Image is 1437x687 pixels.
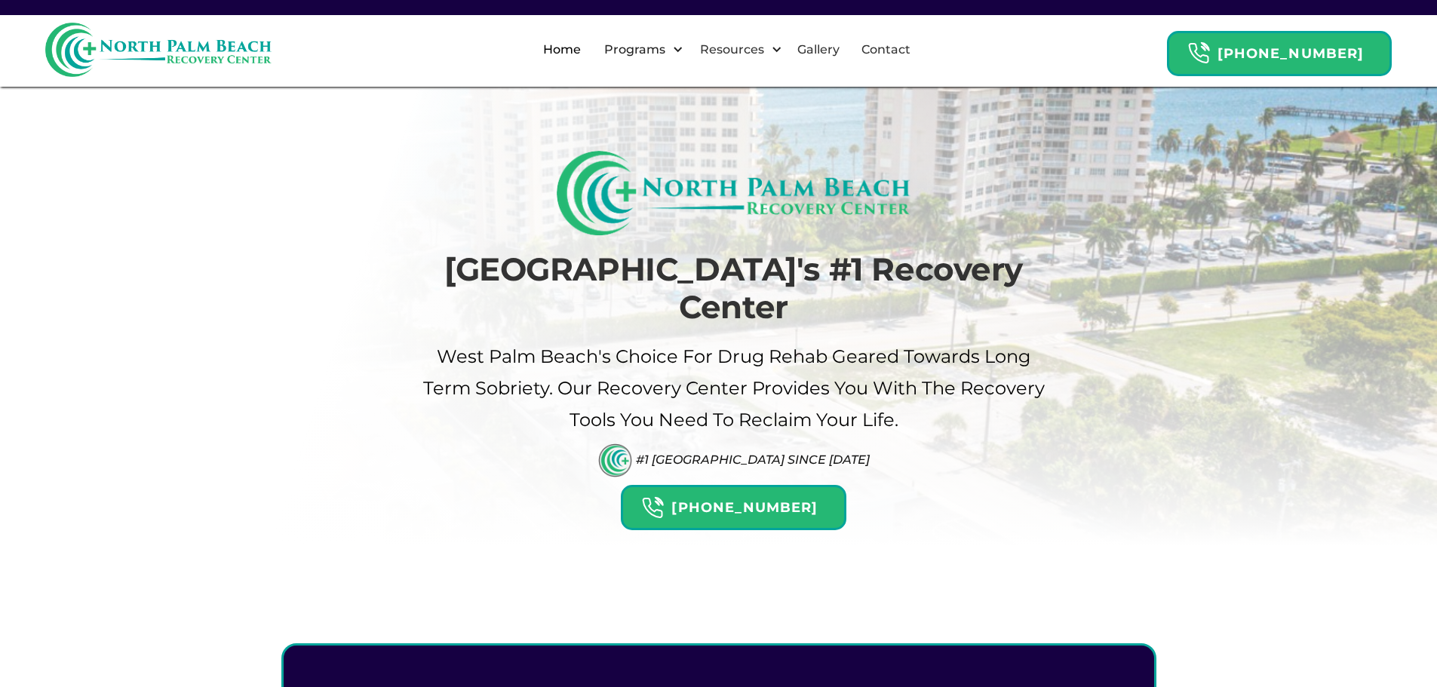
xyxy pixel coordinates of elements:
div: Programs [591,26,687,74]
p: West palm beach's Choice For drug Rehab Geared Towards Long term sobriety. Our Recovery Center pr... [421,341,1047,436]
a: Home [534,26,590,74]
div: Resources [687,26,786,74]
img: Header Calendar Icons [641,496,664,520]
div: #1 [GEOGRAPHIC_DATA] Since [DATE] [636,452,870,467]
a: Header Calendar Icons[PHONE_NUMBER] [1167,23,1392,76]
img: North Palm Beach Recovery Logo (Rectangle) [557,151,910,235]
a: Gallery [788,26,849,74]
div: Resources [696,41,768,59]
a: Header Calendar Icons[PHONE_NUMBER] [621,477,846,530]
a: Contact [852,26,920,74]
strong: [PHONE_NUMBER] [1217,45,1364,62]
div: Programs [600,41,669,59]
h1: [GEOGRAPHIC_DATA]'s #1 Recovery Center [421,250,1047,327]
strong: [PHONE_NUMBER] [671,499,818,516]
img: Header Calendar Icons [1187,41,1210,65]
